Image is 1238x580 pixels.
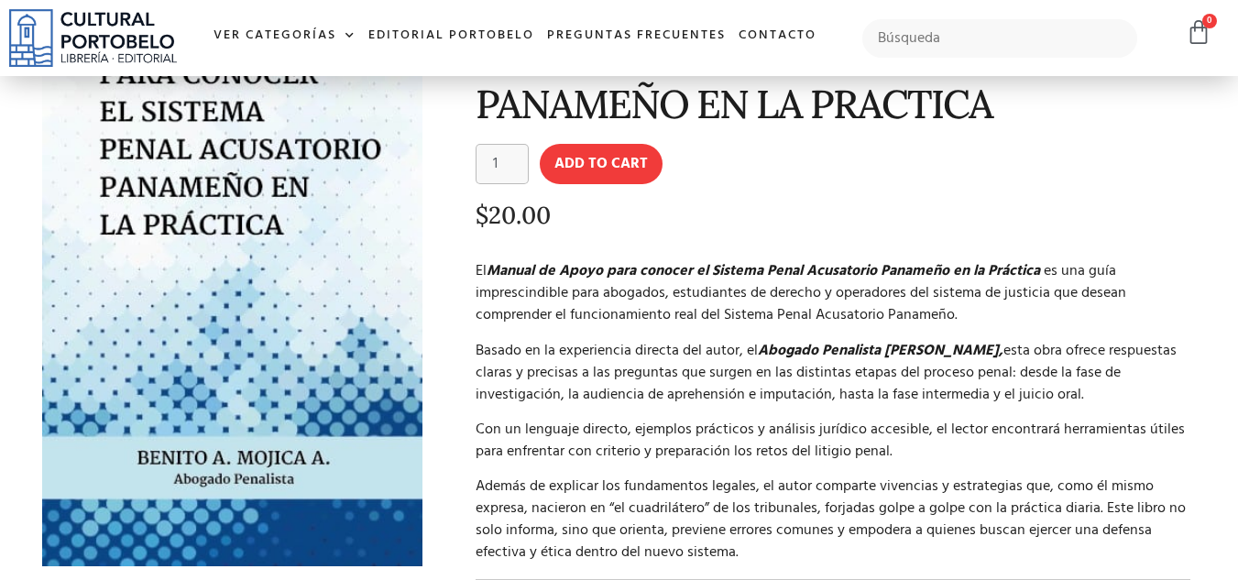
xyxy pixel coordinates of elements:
[476,260,1191,326] p: El es una guía imprescindible para abogados, estudiantes de derecho y operadores del sistema de j...
[1186,19,1211,46] a: 0
[862,19,1138,58] input: Búsqueda
[758,339,1003,363] em: Abogado Penalista [PERSON_NAME],
[207,16,362,56] a: Ver Categorías
[487,259,1040,283] em: Manual de Apoyo para conocer el Sistema Penal Acusatorio Panameño en la Práctica
[1202,14,1217,28] span: 0
[476,419,1191,463] p: Con un lenguaje directo, ejemplos prácticos y análisis jurídico accesible, el lector encontrará h...
[540,144,663,184] button: Add to cart
[476,144,529,184] input: Product quantity
[362,16,541,56] a: Editorial Portobelo
[476,200,488,230] span: $
[476,200,551,230] bdi: 20.00
[541,16,732,56] a: Preguntas frecuentes
[476,476,1191,564] p: Además de explicar los fundamentos legales, el autor comparte vivencias y estrategias que, como é...
[732,16,823,56] a: Contacto
[476,340,1191,406] p: Basado en la experiencia directa del autor, el esta obra ofrece respuestas claras y precisas a la...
